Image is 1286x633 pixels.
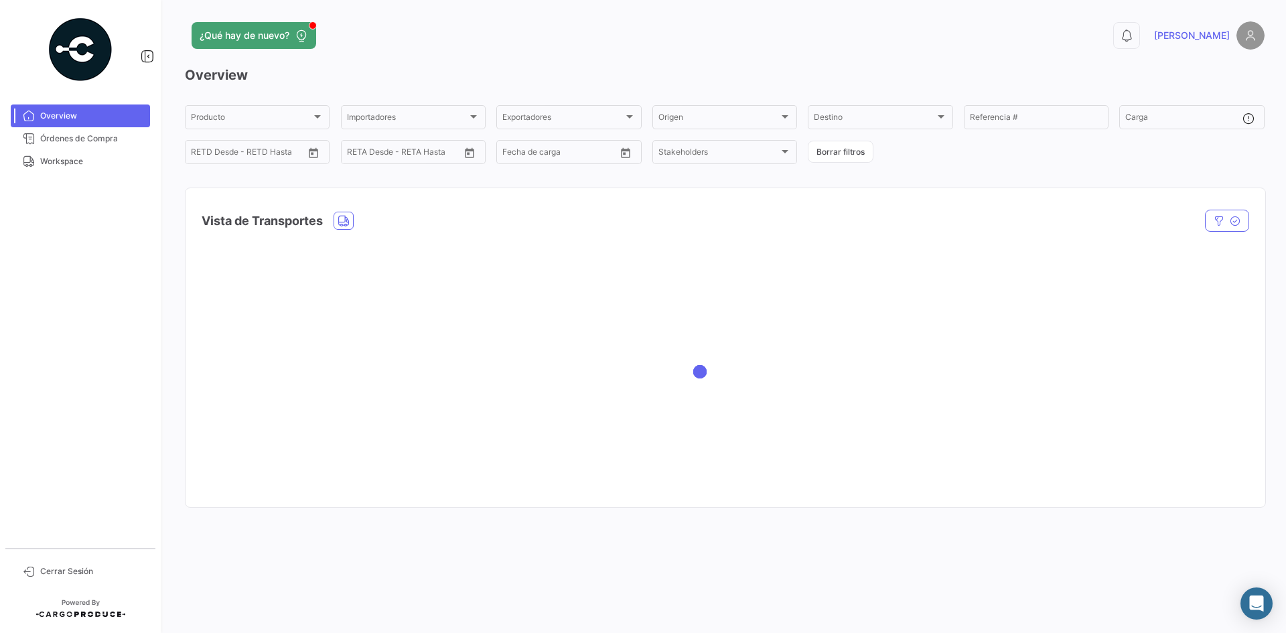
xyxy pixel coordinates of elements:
[347,115,468,124] span: Importadores
[1154,29,1230,42] span: [PERSON_NAME]
[459,143,480,163] button: Open calendar
[658,149,779,159] span: Stakeholders
[200,29,289,42] span: ¿Qué hay de nuevo?
[191,149,215,159] input: Desde
[11,150,150,173] a: Workspace
[47,16,114,83] img: powered-by.png
[11,127,150,150] a: Órdenes de Compra
[502,115,623,124] span: Exportadores
[1236,21,1265,50] img: placeholder-user.png
[192,22,316,49] button: ¿Qué hay de nuevo?
[1240,587,1273,620] div: Abrir Intercom Messenger
[808,141,873,163] button: Borrar filtros
[658,115,779,124] span: Origen
[536,149,589,159] input: Hasta
[502,149,526,159] input: Desde
[185,66,1265,84] h3: Overview
[303,143,324,163] button: Open calendar
[814,115,934,124] span: Destino
[616,143,636,163] button: Open calendar
[40,133,145,145] span: Órdenes de Compra
[224,149,278,159] input: Hasta
[380,149,434,159] input: Hasta
[347,149,371,159] input: Desde
[334,212,353,229] button: Land
[191,115,311,124] span: Producto
[202,212,323,230] h4: Vista de Transportes
[11,104,150,127] a: Overview
[40,110,145,122] span: Overview
[40,155,145,167] span: Workspace
[40,565,145,577] span: Cerrar Sesión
